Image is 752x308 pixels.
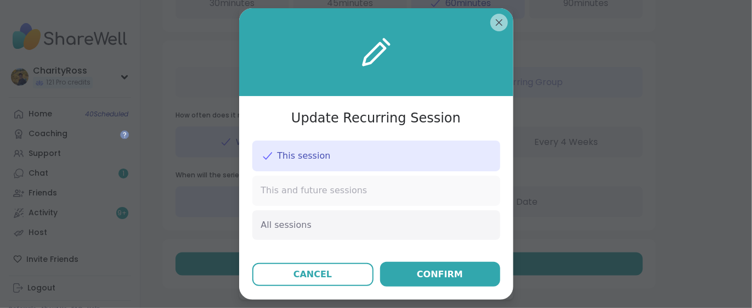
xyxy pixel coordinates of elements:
div: Cancel [293,268,332,281]
iframe: Spotlight [120,130,129,139]
span: All sessions [261,219,312,231]
h3: Update Recurring Session [291,109,461,128]
button: Confirm [380,262,500,287]
button: Cancel [252,263,374,286]
span: This session [278,150,331,162]
div: Confirm [417,268,463,281]
span: This and future sessions [261,184,367,197]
